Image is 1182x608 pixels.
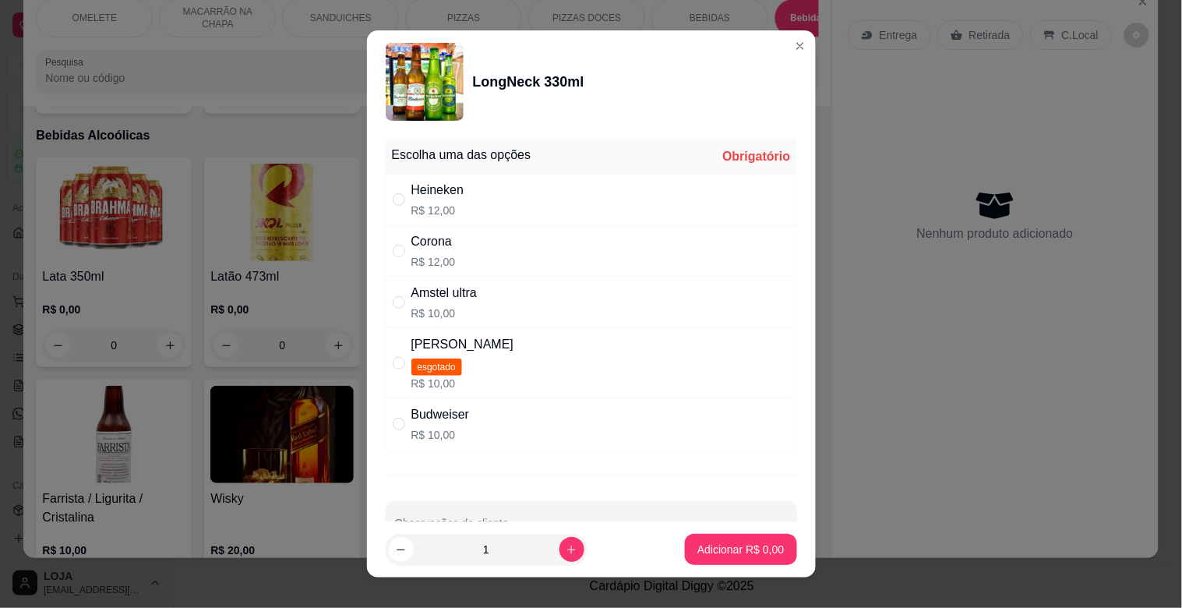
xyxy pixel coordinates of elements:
[411,306,477,321] p: R$ 10,00
[685,534,796,565] button: Adicionar R$ 0,00
[697,542,784,557] p: Adicionar R$ 0,00
[411,405,470,424] div: Budweiser
[559,537,584,562] button: increase-product-quantity
[411,203,464,218] p: R$ 12,00
[386,43,464,121] img: product-image
[411,232,456,251] div: Corona
[411,181,464,200] div: Heineken
[411,335,514,354] div: [PERSON_NAME]
[411,284,477,302] div: Amstel ultra
[392,146,531,164] div: Escolha uma das opções
[411,376,514,391] p: R$ 10,00
[389,537,414,562] button: decrease-product-quantity
[411,359,462,376] span: esgotado
[411,254,456,270] p: R$ 12,00
[722,147,790,166] div: Obrigatório
[411,427,470,443] p: R$ 10,00
[788,34,813,58] button: Close
[473,71,584,93] div: LongNeck 330ml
